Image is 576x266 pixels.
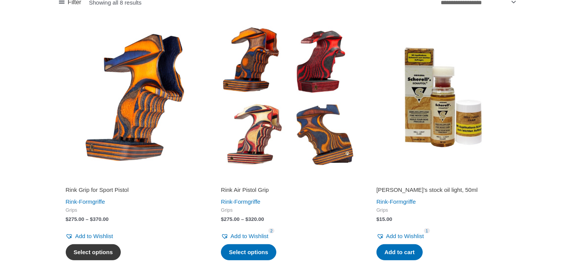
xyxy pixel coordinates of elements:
[66,216,69,222] span: $
[90,216,109,222] bdi: 370.00
[221,216,224,222] span: $
[221,207,355,214] span: Grips
[221,186,355,196] a: Rink Air Pistol Grip
[66,207,200,214] span: Grips
[245,216,248,222] span: $
[59,23,207,171] img: Rink Grip for Sport Pistol
[66,231,113,242] a: Add to Wishlist
[245,216,264,222] bdi: 320.00
[386,233,424,239] span: Add to Wishlist
[376,186,511,196] a: [PERSON_NAME]’s stock oil light, 50ml
[66,244,121,260] a: Select options for “Rink Grip for Sport Pistol”
[221,175,355,185] iframe: Customer reviews powered by Trustpilot
[75,233,113,239] span: Add to Wishlist
[66,198,105,205] a: Rink-Formgriffe
[90,216,93,222] span: $
[66,216,84,222] bdi: 275.00
[376,186,511,194] h2: [PERSON_NAME]’s stock oil light, 50ml
[230,233,268,239] span: Add to Wishlist
[376,231,424,242] a: Add to Wishlist
[376,216,392,222] bdi: 15.00
[221,216,240,222] bdi: 275.00
[376,198,416,205] a: Rink-Formgriffe
[221,244,276,260] a: Select options for “Rink Air Pistol Grip”
[221,231,268,242] a: Add to Wishlist
[221,186,355,194] h2: Rink Air Pistol Grip
[268,228,274,234] span: 2
[66,186,200,194] h2: Rink Grip for Sport Pistol
[66,186,200,196] a: Rink Grip for Sport Pistol
[214,23,362,171] img: Rink Air Pistol Grip
[376,175,511,185] iframe: Customer reviews powered by Trustpilot
[86,216,89,222] span: –
[370,23,518,171] img: Scherell's stock oil light
[66,175,200,185] iframe: Customer reviews powered by Trustpilot
[241,216,244,222] span: –
[376,207,511,214] span: Grips
[376,216,380,222] span: $
[424,228,430,234] span: 1
[376,244,423,260] a: Add to cart: “Scherell's stock oil light, 50ml”
[221,198,260,205] a: Rink-Formgriffe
